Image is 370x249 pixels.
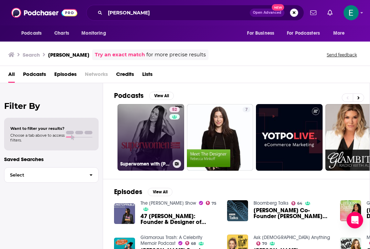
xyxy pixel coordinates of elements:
button: open menu [16,27,51,40]
span: Logged in as ellien [344,5,359,20]
img: User Profile [344,5,359,20]
a: EpisodesView All [114,188,172,196]
a: Episodes [54,69,77,83]
button: View All [149,92,174,100]
span: 68 [191,242,196,245]
a: 52Superwomen with [PERSON_NAME] [117,104,184,171]
h2: Filter By [4,101,99,111]
a: PodcastsView All [114,91,174,100]
span: [PERSON_NAME] Co-Founder [PERSON_NAME] Talks Tariffs, Small Businesses [254,207,332,219]
span: 64 [297,202,302,205]
img: 47 Rebecca Minkoff: Founder & Designer of Rebecca Minkoff [114,203,135,224]
span: 52 [172,106,177,113]
a: 68 [185,241,196,245]
a: Try an exact match [95,51,145,59]
a: 64 [291,201,303,205]
span: Want to filter your results? [10,126,65,131]
img: Rebecca Minkoff- Owner & Designer of Rebecca Minkoff [340,200,361,221]
a: 47 Rebecca Minkoff: Founder & Designer of Rebecca Minkoff [141,213,219,225]
button: open menu [282,27,330,40]
a: 7 [187,104,254,171]
a: Charts [50,27,73,40]
span: More [333,29,345,38]
a: 52 [169,107,180,112]
a: All [8,69,15,83]
span: For Podcasters [287,29,320,38]
span: Networks [85,69,108,83]
h3: Search [23,52,40,58]
span: 47 [PERSON_NAME]: Founder & Designer of [PERSON_NAME] [141,213,219,225]
a: 70 [256,241,267,246]
a: Podcasts [23,69,46,83]
a: Lists [142,69,153,83]
span: Open Advanced [253,11,281,14]
input: Search podcasts, credits, & more... [105,7,250,18]
a: Ask Iliza Anything [254,235,330,240]
a: Rebecca Minkoff Co-Founder Rebecca Minkoff Talks Tariffs, Small Businesses [254,207,332,219]
img: Rebecca Minkoff Co-Founder Rebecca Minkoff Talks Tariffs, Small Businesses [227,200,248,221]
button: Open AdvancedNew [250,9,284,17]
button: open menu [77,27,115,40]
span: New [272,4,284,11]
span: 75 [212,202,216,205]
a: 75 [206,201,217,205]
span: 70 [262,242,267,245]
span: Charts [54,29,69,38]
h2: Podcasts [114,91,144,100]
span: For Business [247,29,274,38]
h3: Superwomen with [PERSON_NAME] [120,161,170,167]
div: Search podcasts, credits, & more... [86,5,304,21]
button: Select [4,167,99,183]
span: Monitoring [81,29,106,38]
a: Show notifications dropdown [325,7,335,19]
span: Choose a tab above to access filters. [10,133,65,143]
h3: [PERSON_NAME] [48,52,89,58]
a: Credits [116,69,134,83]
button: open menu [242,27,283,40]
a: Bloomberg Talks [254,200,289,206]
button: Show profile menu [344,5,359,20]
a: Glamorous Trash: A Celebrity Memoir Podcast [141,235,202,246]
button: open menu [328,27,354,40]
button: View All [148,188,172,196]
span: 7 [245,106,248,113]
p: Saved Searches [4,156,99,162]
div: Open Intercom Messenger [347,212,363,228]
h2: Episodes [114,188,142,196]
a: 7 [243,107,250,112]
span: Select [4,173,84,177]
a: The Kara Goldin Show [141,200,196,206]
span: Podcasts [21,29,42,38]
button: Send feedback [325,52,359,58]
span: for more precise results [146,51,206,59]
img: Podchaser - Follow, Share and Rate Podcasts [11,6,77,19]
a: Show notifications dropdown [307,7,319,19]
